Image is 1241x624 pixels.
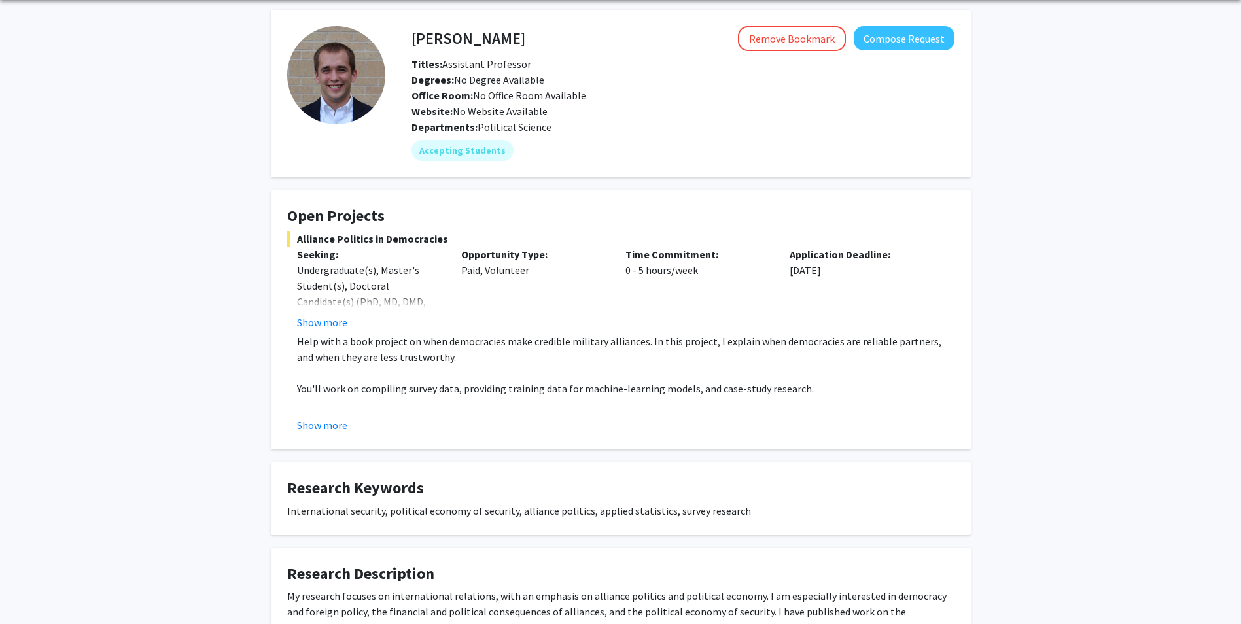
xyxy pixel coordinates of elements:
p: Time Commitment: [625,247,770,262]
h4: Research Description [287,564,954,583]
p: Seeking: [297,247,442,262]
img: Profile Picture [287,26,385,124]
span: Political Science [478,120,551,133]
h4: Open Projects [287,207,954,226]
mat-chip: Accepting Students [411,140,514,161]
button: Show more [297,417,347,433]
div: Paid, Volunteer [451,247,616,330]
span: Assistant Professor [411,58,531,71]
span: No Degree Available [411,73,544,86]
h4: [PERSON_NAME] [411,26,525,50]
p: You'll work on compiling survey data, providing training data for machine-learning models, and ca... [297,381,954,396]
div: 0 - 5 hours/week [616,247,780,330]
button: Show more [297,315,347,330]
b: Office Room: [411,89,473,102]
p: Application Deadline: [790,247,934,262]
h4: Research Keywords [287,479,954,498]
b: Degrees: [411,73,454,86]
p: Help with a book project on when democracies make credible military alliances. In this project, I... [297,334,954,365]
span: Alliance Politics in Democracies [287,231,954,247]
b: Departments: [411,120,478,133]
span: No Office Room Available [411,89,586,102]
button: Compose Request to Joshua Alley [854,26,954,50]
span: No Website Available [411,105,548,118]
iframe: Chat [10,565,56,614]
b: Website: [411,105,453,118]
p: Opportunity Type: [461,247,606,262]
div: [DATE] [780,247,944,330]
div: International security, political economy of security, alliance politics, applied statistics, sur... [287,503,954,519]
b: Titles: [411,58,442,71]
button: Remove Bookmark [738,26,846,51]
div: Undergraduate(s), Master's Student(s), Doctoral Candidate(s) (PhD, MD, DMD, PharmD, etc.) [297,262,442,325]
